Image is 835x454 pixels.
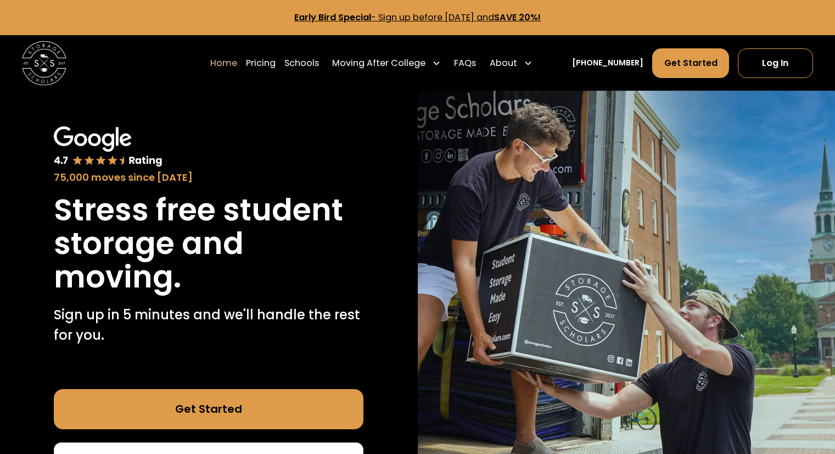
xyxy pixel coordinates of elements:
[328,48,445,79] div: Moving After College
[738,48,813,78] a: Log In
[284,48,319,79] a: Schools
[246,48,276,79] a: Pricing
[22,41,66,86] img: Storage Scholars main logo
[652,48,728,78] a: Get Started
[54,126,162,168] img: Google 4.7 star rating
[494,11,541,24] strong: SAVE 20%!
[572,57,643,69] a: [PHONE_NUMBER]
[54,193,363,294] h1: Stress free student storage and moving.
[22,41,66,86] a: home
[332,57,425,70] div: Moving After College
[54,389,363,429] a: Get Started
[210,48,237,79] a: Home
[294,11,541,24] a: Early Bird Special- Sign up before [DATE] andSAVE 20%!
[490,57,517,70] div: About
[454,48,476,79] a: FAQs
[294,11,371,24] strong: Early Bird Special
[485,48,537,79] div: About
[54,305,363,345] p: Sign up in 5 minutes and we'll handle the rest for you.
[54,170,363,185] div: 75,000 moves since [DATE]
